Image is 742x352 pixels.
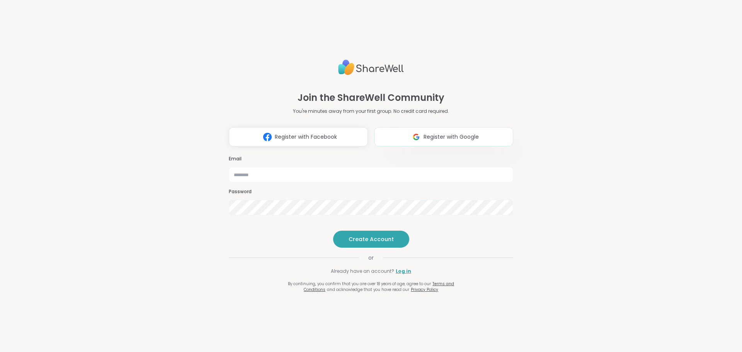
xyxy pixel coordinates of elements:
[260,130,275,144] img: ShareWell Logomark
[333,231,409,248] button: Create Account
[331,268,394,275] span: Already have an account?
[409,130,424,144] img: ShareWell Logomark
[374,127,513,146] button: Register with Google
[229,127,368,146] button: Register with Facebook
[304,281,454,292] a: Terms and Conditions
[288,281,431,287] span: By continuing, you confirm that you are over 18 years of age, agree to our
[359,254,383,262] span: or
[229,156,513,162] h3: Email
[229,189,513,195] h3: Password
[424,133,479,141] span: Register with Google
[327,287,409,292] span: and acknowledge that you have read our
[396,268,411,275] a: Log in
[349,235,394,243] span: Create Account
[411,287,438,292] a: Privacy Policy
[293,108,449,115] p: You're minutes away from your first group. No credit card required.
[338,56,404,78] img: ShareWell Logo
[298,91,444,105] h1: Join the ShareWell Community
[275,133,337,141] span: Register with Facebook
